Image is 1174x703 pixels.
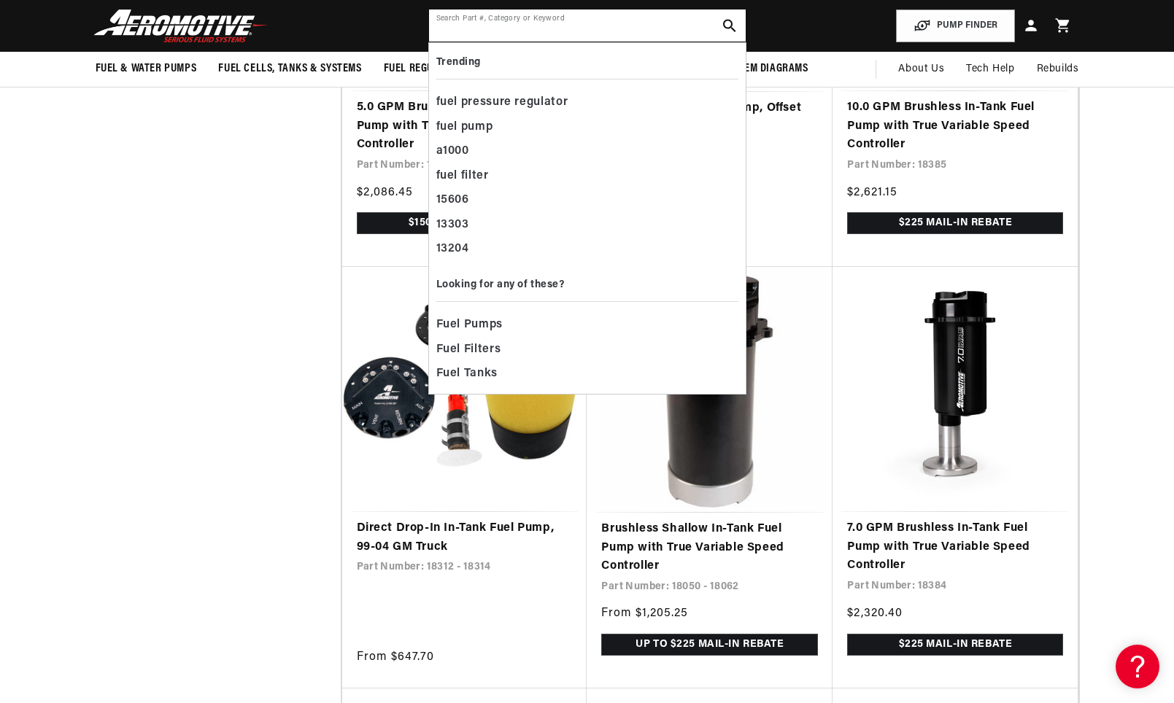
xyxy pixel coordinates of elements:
[955,52,1025,87] summary: Tech Help
[357,519,573,556] a: Direct Drop-In In-Tank Fuel Pump, 99-04 GM Truck
[436,237,738,262] div: 13204
[436,315,503,335] span: Fuel Pumps
[898,63,944,74] span: About Us
[90,9,272,43] img: Aeromotive
[357,98,573,155] a: 5.0 GPM Brushless In-Tank Fuel Pump with True Variable Speed Controller
[711,52,819,86] summary: System Diagrams
[436,364,498,384] span: Fuel Tanks
[436,340,501,360] span: Fuel Filters
[85,52,208,86] summary: Fuel & Water Pumps
[722,61,808,77] span: System Diagrams
[96,61,197,77] span: Fuel & Water Pumps
[436,57,481,68] b: Trending
[601,99,818,136] a: 340 LPH In-Tank Fuel Pump, Offset Inlet
[384,61,469,77] span: Fuel Regulators
[436,139,738,164] div: a1000
[436,188,738,213] div: 15606
[436,213,738,238] div: 13303
[714,9,746,42] button: search button
[436,279,565,290] b: Looking for any of these?
[436,115,738,140] div: fuel pump
[207,52,372,86] summary: Fuel Cells, Tanks & Systems
[896,9,1015,42] button: PUMP FINDER
[1037,61,1079,77] span: Rebuilds
[847,98,1063,155] a: 10.0 GPM Brushless In-Tank Fuel Pump with True Variable Speed Controller
[601,520,818,576] a: Brushless Shallow In-Tank Fuel Pump with True Variable Speed Controller
[436,90,738,115] div: fuel pressure regulator
[436,164,738,189] div: fuel filter
[966,61,1014,77] span: Tech Help
[429,9,746,42] input: Search by Part Number, Category or Keyword
[887,52,955,87] a: About Us
[373,52,480,86] summary: Fuel Regulators
[1026,52,1090,87] summary: Rebuilds
[847,519,1063,575] a: 7.0 GPM Brushless In-Tank Fuel Pump with True Variable Speed Controller
[218,61,361,77] span: Fuel Cells, Tanks & Systems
